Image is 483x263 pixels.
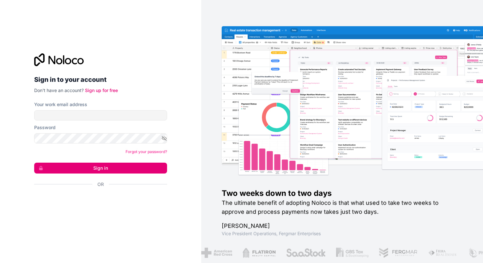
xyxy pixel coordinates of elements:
[222,188,463,198] h1: Two weeks down to two days
[428,248,458,258] img: /assets/fiera-fwj2N5v4.png
[34,110,167,120] input: Email address
[34,74,167,85] h2: Sign in to your account
[242,248,276,258] img: /assets/flatiron-C8eUkumj.png
[201,248,232,258] img: /assets/american-red-cross-BAupjrZR.png
[31,195,165,209] iframe: Sign in with Google Button
[34,88,84,93] span: Don't have an account?
[34,101,87,108] label: Your work email address
[222,230,463,237] h1: Vice President Operations , Fergmar Enterprises
[222,221,463,230] h1: [PERSON_NAME]
[336,248,369,258] img: /assets/gbstax-C-GtDUiK.png
[34,133,167,143] input: Password
[222,198,463,216] h2: The ultimate benefit of adopting Noloco is that what used to take two weeks to approve and proces...
[85,88,118,93] a: Sign up for free
[126,149,167,154] a: Forgot your password?
[379,248,418,258] img: /assets/fergmar-CudnrXN5.png
[34,163,167,174] button: Sign in
[34,124,56,131] label: Password
[97,181,104,188] span: Or
[286,248,326,258] img: /assets/saastock-C6Zbiodz.png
